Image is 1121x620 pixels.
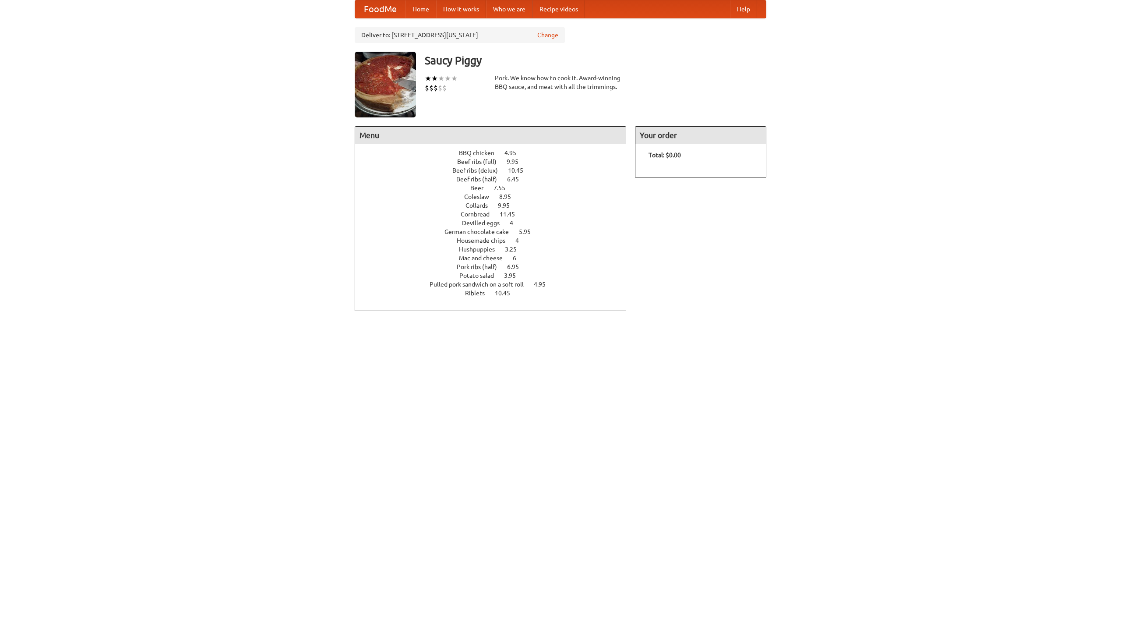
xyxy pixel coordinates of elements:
a: Riblets 10.45 [465,290,526,297]
li: ★ [425,74,431,83]
a: Cornbread 11.45 [461,211,531,218]
span: Mac and cheese [459,255,511,262]
a: Help [730,0,757,18]
a: Coleslaw 8.95 [464,193,527,200]
span: 10.45 [495,290,519,297]
span: German chocolate cake [444,228,518,235]
a: Collards 9.95 [465,202,526,209]
a: Beef ribs (full) 9.95 [457,158,535,165]
span: Potato salad [459,272,503,279]
span: 10.45 [508,167,532,174]
a: Change [537,31,558,39]
a: Beef ribs (delux) 10.45 [452,167,539,174]
li: $ [434,83,438,93]
span: 4 [510,220,522,227]
span: Beer [470,184,492,191]
h4: Your order [635,127,766,144]
span: Housemade chips [457,237,514,244]
a: How it works [436,0,486,18]
li: ★ [451,74,458,83]
span: BBQ chicken [459,149,503,156]
a: Beef ribs (half) 6.45 [456,176,535,183]
div: Pork. We know how to cook it. Award-winning BBQ sauce, and meat with all the trimmings. [495,74,626,91]
span: 6.45 [507,176,528,183]
a: FoodMe [355,0,405,18]
span: 8.95 [499,193,520,200]
a: Recipe videos [532,0,585,18]
span: 9.95 [507,158,527,165]
div: Deliver to: [STREET_ADDRESS][US_STATE] [355,27,565,43]
li: $ [429,83,434,93]
li: ★ [444,74,451,83]
span: 4.95 [504,149,525,156]
a: Pulled pork sandwich on a soft roll 4.95 [430,281,562,288]
a: Home [405,0,436,18]
span: Beef ribs (half) [456,176,506,183]
a: Housemade chips 4 [457,237,535,244]
li: ★ [431,74,438,83]
span: Riblets [465,290,494,297]
span: 11.45 [500,211,524,218]
h3: Saucy Piggy [425,52,766,69]
a: Beer 7.55 [470,184,522,191]
span: Coleslaw [464,193,498,200]
a: Pork ribs (half) 6.95 [457,263,535,270]
a: Hushpuppies 3.25 [459,246,533,253]
li: $ [438,83,442,93]
span: Pulled pork sandwich on a soft roll [430,281,532,288]
span: 3.95 [504,272,525,279]
span: 7.55 [494,184,514,191]
span: Cornbread [461,211,498,218]
span: Pork ribs (half) [457,263,506,270]
span: 6.95 [507,263,528,270]
a: BBQ chicken 4.95 [459,149,532,156]
a: Who we are [486,0,532,18]
h4: Menu [355,127,626,144]
span: 3.25 [505,246,525,253]
span: Devilled eggs [462,220,508,227]
span: Beef ribs (delux) [452,167,507,174]
li: $ [425,83,429,93]
span: 4 [515,237,528,244]
a: Potato salad 3.95 [459,272,532,279]
span: 9.95 [498,202,518,209]
a: Mac and cheese 6 [459,255,532,262]
li: ★ [438,74,444,83]
span: Collards [465,202,497,209]
a: German chocolate cake 5.95 [444,228,547,235]
img: angular.jpg [355,52,416,117]
span: 6 [513,255,525,262]
span: 5.95 [519,228,539,235]
span: Hushpuppies [459,246,504,253]
a: Devilled eggs 4 [462,220,529,227]
span: Beef ribs (full) [457,158,505,165]
b: Total: $0.00 [649,152,681,159]
li: $ [442,83,447,93]
span: 4.95 [534,281,554,288]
